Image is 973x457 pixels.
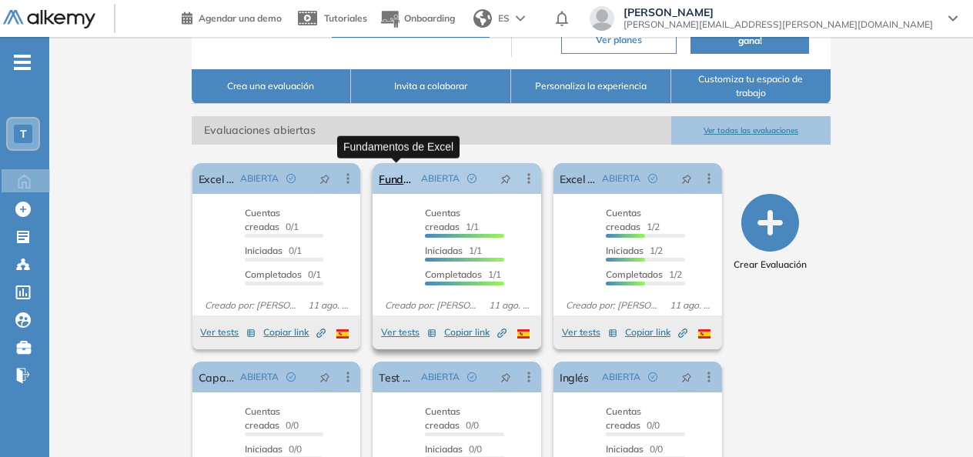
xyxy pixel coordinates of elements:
button: pushpin [489,166,523,191]
img: ESP [517,329,530,339]
img: ESP [698,329,711,339]
span: Copiar link [263,325,326,339]
span: 1/2 [606,269,682,280]
button: Ver planes [561,26,677,54]
button: Onboarding [380,2,455,35]
span: Cuentas creadas [245,207,280,232]
button: Customiza tu espacio de trabajo [671,69,831,104]
span: Completados [606,269,663,280]
button: Ver tests [381,323,436,342]
span: Completados [425,269,482,280]
span: 0/1 [245,207,299,232]
img: arrow [516,15,525,22]
span: Agendar una demo [199,12,282,24]
a: Capacidad de Aprendizaje [199,362,235,392]
span: 1/2 [606,245,663,256]
span: [PERSON_NAME][EMAIL_ADDRESS][PERSON_NAME][DOMAIN_NAME] [624,18,933,31]
span: pushpin [500,371,511,383]
span: Tutoriales [324,12,367,24]
span: check-circle [467,174,476,183]
div: Fundamentos de Excel [337,135,460,158]
span: 11 ago. 2025 [664,299,716,312]
span: Cuentas creadas [245,405,280,431]
span: [PERSON_NAME] [624,6,933,18]
a: Test de Personalidad [379,362,415,392]
span: Cuentas creadas [606,405,641,431]
span: check-circle [467,372,476,382]
span: ABIERTA [240,370,279,384]
button: pushpin [670,365,704,389]
button: Invita a colaborar [351,69,511,104]
button: Ver tests [200,323,256,342]
span: 1/1 [425,269,501,280]
span: ABIERTA [421,172,460,185]
span: 1/2 [606,207,660,232]
span: ABIERTA [602,172,640,185]
span: Creado por: [PERSON_NAME] [560,299,664,312]
span: check-circle [648,174,657,183]
button: Crea una evaluación [192,69,352,104]
a: Inglés [560,362,588,392]
span: T [20,128,27,140]
span: Iniciadas [606,443,644,455]
button: Personaliza la experiencia [511,69,671,104]
button: Ver todas las evaluaciones [671,116,831,145]
span: Iniciadas [245,245,283,256]
span: 1/1 [425,245,482,256]
span: Creado por: [PERSON_NAME] [199,299,303,312]
span: 0/0 [425,405,479,431]
span: ES [498,12,510,25]
button: Copiar link [625,323,687,342]
span: Evaluaciones abiertas [192,116,671,145]
span: Completados [245,269,302,280]
span: 0/0 [425,443,482,455]
a: Fundamentos de Excel [379,163,415,194]
span: Creado por: [PERSON_NAME] [379,299,483,312]
a: Excel - formulas y funciones [199,163,235,194]
img: ESP [336,329,349,339]
span: Copiar link [444,325,507,339]
button: Copiar link [444,323,507,342]
button: pushpin [308,365,342,389]
span: check-circle [286,174,296,183]
span: pushpin [681,371,692,383]
span: check-circle [648,372,657,382]
span: Iniciadas [425,443,463,455]
span: Cuentas creadas [425,405,460,431]
span: 0/0 [606,405,660,431]
span: ABIERTA [421,370,460,384]
span: Iniciadas [245,443,283,455]
span: pushpin [681,172,692,185]
span: Copiar link [625,325,687,339]
img: world [473,9,492,28]
button: pushpin [308,166,342,191]
span: 1/1 [425,207,479,232]
i: - [14,61,31,64]
span: Onboarding [404,12,455,24]
span: 0/1 [245,245,302,256]
span: 11 ago. 2025 [483,299,535,312]
span: pushpin [319,371,330,383]
span: pushpin [500,172,511,185]
span: 0/0 [245,443,302,455]
span: pushpin [319,172,330,185]
span: 0/1 [245,269,321,280]
a: Excel Avanzado [560,163,596,194]
button: Crear Evaluación [734,194,807,272]
span: Cuentas creadas [425,207,460,232]
span: Iniciadas [425,245,463,256]
a: Agendar una demo [182,8,282,26]
span: Iniciadas [606,245,644,256]
img: Logo [3,10,95,29]
span: 0/0 [245,405,299,431]
span: ABIERTA [240,172,279,185]
button: pushpin [670,166,704,191]
button: Ver tests [562,323,617,342]
button: Copiar link [263,323,326,342]
span: Cuentas creadas [606,207,641,232]
span: 11 ago. 2025 [302,299,354,312]
span: ABIERTA [602,370,640,384]
button: pushpin [489,365,523,389]
span: check-circle [286,372,296,382]
span: Crear Evaluación [734,258,807,272]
